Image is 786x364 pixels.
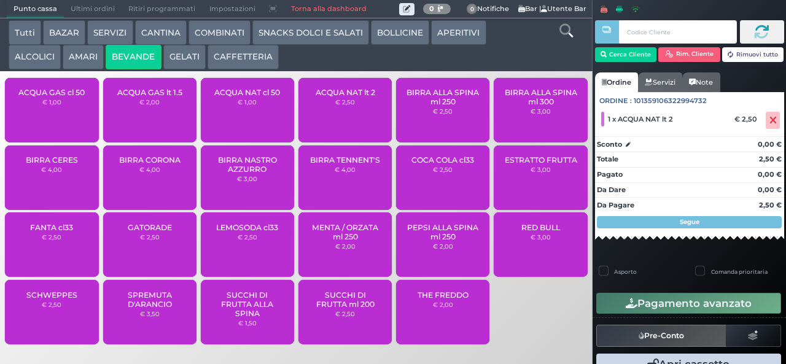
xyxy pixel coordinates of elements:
a: Torna alla dashboard [284,1,373,18]
small: € 4,00 [41,166,62,173]
span: THE FREDDO [418,290,469,300]
strong: 2,50 € [759,155,782,163]
strong: Pagato [597,170,623,179]
span: Ultimi ordini [64,1,122,18]
span: FANTA cl33 [30,223,73,232]
small: € 2,50 [335,98,355,106]
a: Servizi [638,72,682,92]
label: Comanda prioritaria [711,268,768,276]
span: ACQUA NAT cl 50 [214,88,280,97]
span: LEMOSODA cl33 [216,223,278,232]
small: € 2,00 [335,242,356,250]
button: COMBINATI [189,20,251,45]
small: € 2,00 [433,301,453,308]
small: € 2,00 [139,98,160,106]
small: € 2,50 [140,233,160,241]
button: BEVANDE [106,45,161,69]
small: € 2,50 [433,107,453,115]
span: BIRRA CERES [26,155,78,165]
span: COCA COLA cl33 [411,155,474,165]
span: Ritiri programmati [122,1,202,18]
button: CANTINA [135,20,187,45]
button: Pagamento avanzato [596,293,781,314]
small: € 1,50 [238,319,257,327]
button: SNACKS DOLCI E SALATI [252,20,369,45]
button: Tutti [9,20,41,45]
strong: Sconto [597,139,622,150]
span: BIRRA ALLA SPINA ml 250 [407,88,480,106]
span: BIRRA ALLA SPINA ml 300 [504,88,577,106]
span: BIRRA TENNENT'S [310,155,380,165]
button: BOLLICINE [371,20,429,45]
button: GELATI [163,45,206,69]
button: Rimuovi tutto [722,47,784,62]
button: Pre-Conto [596,325,726,347]
strong: Da Dare [597,185,626,194]
strong: Totale [597,155,618,163]
span: Impostazioni [203,1,262,18]
label: Asporto [614,268,637,276]
a: Ordine [595,72,638,92]
span: ACQUA GAS lt 1.5 [117,88,182,97]
span: PEPSI ALLA SPINA ml 250 [407,223,480,241]
span: Punto cassa [7,1,64,18]
span: ACQUA NAT lt 2 [316,88,375,97]
b: 0 [429,4,434,13]
span: SPREMUTA D'ARANCIO [113,290,186,309]
small: € 3,00 [531,233,551,241]
small: € 1,00 [42,98,61,106]
strong: 0,00 € [758,185,782,194]
small: € 2,00 [433,242,453,250]
button: Rim. Cliente [658,47,720,62]
small: € 4,00 [139,166,160,173]
span: SUCCHI DI FRUTTA ml 200 [309,290,382,309]
span: GATORADE [128,223,172,232]
strong: Da Pagare [597,201,634,209]
span: Ordine : [599,96,632,106]
small: € 3,50 [140,310,160,317]
strong: 0,00 € [758,170,782,179]
a: Note [682,72,720,92]
small: € 3,00 [531,107,551,115]
input: Codice Cliente [619,20,736,44]
strong: 2,50 € [759,201,782,209]
span: MENTA / ORZATA ml 250 [309,223,382,241]
small: € 4,00 [335,166,356,173]
span: RED BULL [521,223,560,232]
span: SUCCHI DI FRUTTA ALLA SPINA [211,290,284,318]
small: € 1,00 [238,98,257,106]
button: ALCOLICI [9,45,61,69]
small: € 2,50 [42,233,61,241]
small: € 3,00 [531,166,551,173]
small: € 2,50 [42,301,61,308]
button: CAFFETTERIA [208,45,279,69]
button: BAZAR [43,20,85,45]
button: APERITIVI [431,20,486,45]
div: € 2,50 [733,115,763,123]
span: ESTRATTO FRUTTA [505,155,577,165]
span: 1 x ACQUA NAT lt 2 [608,115,673,123]
button: Cerca Cliente [595,47,657,62]
small: € 2,50 [238,233,257,241]
button: SERVIZI [87,20,133,45]
span: BIRRA NASTRO AZZURRO [211,155,284,174]
small: € 2,50 [335,310,355,317]
strong: Segue [680,218,699,226]
strong: 0,00 € [758,140,782,149]
span: 0 [467,4,478,15]
span: ACQUA GAS cl 50 [18,88,85,97]
span: SCHWEPPES [26,290,77,300]
span: 101359106322994732 [634,96,707,106]
small: € 3,00 [237,175,257,182]
button: AMARI [63,45,104,69]
span: BIRRA CORONA [119,155,181,165]
small: € 2,50 [433,166,453,173]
